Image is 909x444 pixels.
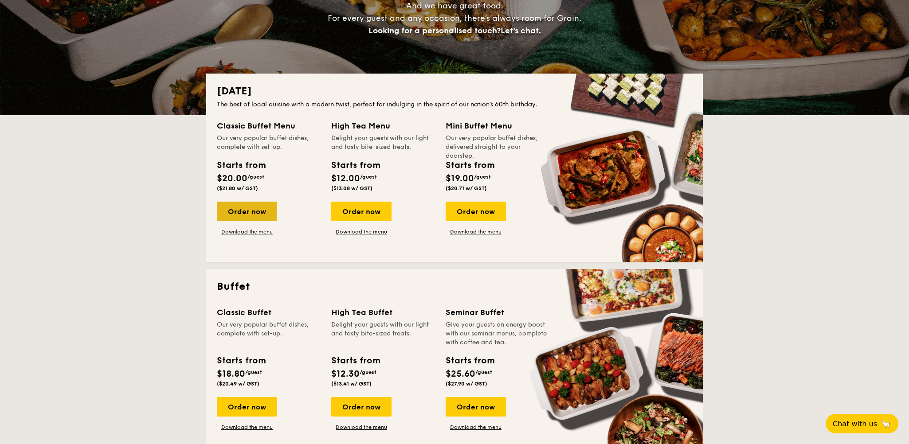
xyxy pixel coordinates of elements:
div: Order now [446,202,506,221]
span: $25.60 [446,369,475,379]
span: /guest [247,174,264,180]
div: Classic Buffet [217,306,321,319]
div: Mini Buffet Menu [446,120,549,132]
span: /guest [475,369,492,375]
span: And we have great food. For every guest and any occasion, there’s always room for Grain. [328,1,581,35]
a: Download the menu [217,228,277,235]
a: Download the menu [331,424,392,431]
div: Seminar Buffet [446,306,549,319]
span: /guest [245,369,262,375]
div: Order now [446,397,506,417]
div: Starts from [331,159,380,172]
span: Let's chat. [501,26,541,35]
h2: Buffet [217,280,692,294]
div: Delight your guests with our light and tasty bite-sized treats. [331,134,435,152]
div: Our very popular buffet dishes, complete with set-up. [217,134,321,152]
div: Order now [217,397,277,417]
span: Chat with us [833,420,877,428]
h2: [DATE] [217,84,692,98]
a: Download the menu [217,424,277,431]
span: $12.30 [331,369,360,379]
div: Starts from [331,354,380,367]
div: Starts from [446,159,494,172]
div: Classic Buffet Menu [217,120,321,132]
span: /guest [360,174,377,180]
span: ($20.49 w/ GST) [217,381,259,387]
span: /guest [360,369,376,375]
div: Delight your guests with our light and tasty bite-sized treats. [331,320,435,347]
div: Starts from [217,354,265,367]
span: ($27.90 w/ GST) [446,381,487,387]
span: ($13.08 w/ GST) [331,185,372,191]
div: Order now [217,202,277,221]
div: Starts from [217,159,265,172]
div: Starts from [446,354,494,367]
div: Our very popular buffet dishes, delivered straight to your doorstep. [446,134,549,152]
a: Download the menu [446,424,506,431]
span: 🦙 [881,419,891,429]
div: High Tea Buffet [331,306,435,319]
span: ($21.80 w/ GST) [217,185,258,191]
div: Our very popular buffet dishes, complete with set-up. [217,320,321,347]
div: Give your guests an energy boost with our seminar menus, complete with coffee and tea. [446,320,549,347]
span: Looking for a personalised touch? [368,26,501,35]
button: Chat with us🦙 [826,414,898,433]
a: Download the menu [331,228,392,235]
span: ($20.71 w/ GST) [446,185,487,191]
span: $18.80 [217,369,245,379]
div: Order now [331,202,392,221]
span: ($13.41 w/ GST) [331,381,372,387]
span: $19.00 [446,173,474,184]
span: $12.00 [331,173,360,184]
div: The best of local cuisine with a modern twist, perfect for indulging in the spirit of our nation’... [217,100,692,109]
span: $20.00 [217,173,247,184]
span: /guest [474,174,491,180]
div: Order now [331,397,392,417]
div: High Tea Menu [331,120,435,132]
a: Download the menu [446,228,506,235]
